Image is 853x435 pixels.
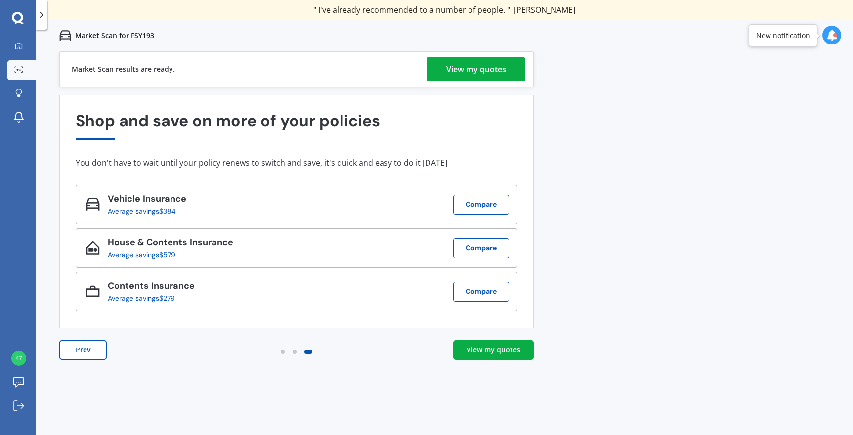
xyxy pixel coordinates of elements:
[86,284,100,298] img: Contents_icon
[187,236,233,248] span: Insurance
[76,112,517,140] div: Shop and save on more of your policies
[756,31,810,41] div: New notification
[108,294,187,302] div: Average savings $279
[426,57,525,81] a: View my quotes
[108,281,195,294] div: Contents
[453,282,509,302] button: Compare
[72,52,175,87] div: Market Scan results are ready.
[453,195,509,215] button: Compare
[59,30,71,42] img: car.f15378c7a67c060ca3f3.svg
[453,340,534,360] a: View my quotes
[108,207,178,215] div: Average savings $384
[446,57,506,81] div: View my quotes
[453,238,509,258] button: Compare
[11,351,26,366] img: b7f8de3bd60896f5d943c2319f10340b
[86,241,100,255] img: House & Contents_icon
[108,194,186,207] div: Vehicle
[149,280,195,292] span: Insurance
[140,193,186,205] span: Insurance
[108,237,233,251] div: House & Contents
[76,158,517,168] div: You don't have to wait until your policy renews to switch and save, it's quick and easy to do it ...
[86,197,100,211] img: Vehicle_icon
[467,345,520,355] div: View my quotes
[108,251,225,259] div: Average savings $579
[75,31,154,41] p: Market Scan for FSY193
[59,340,107,360] button: Prev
